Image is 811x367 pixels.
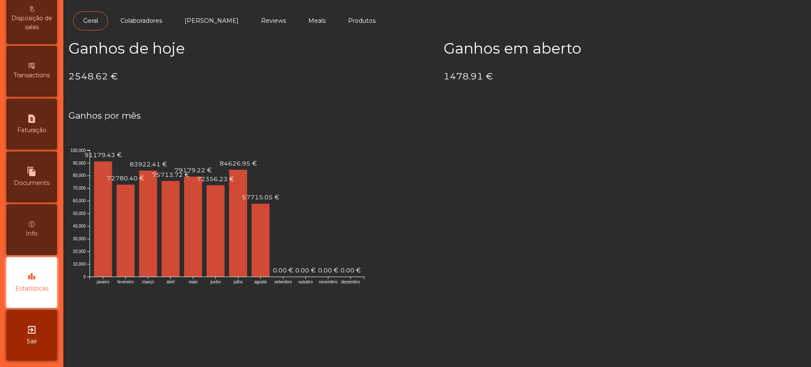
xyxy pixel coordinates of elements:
text: 72780.40 € [107,174,144,182]
span: Disposição de salas [8,14,55,32]
text: março [142,280,154,284]
text: maio [188,280,198,284]
text: fevereiro [117,280,134,284]
text: 75713.72 € [152,171,189,178]
span: Documents [14,179,49,188]
text: outubro [299,280,313,284]
a: Geral [73,11,108,30]
text: 60,000 [73,198,86,203]
a: Colaboradores [110,11,172,30]
i: exit_to_app [27,325,37,335]
i: file_copy [27,166,37,177]
span: Sair [27,337,37,346]
text: 80,000 [73,173,86,178]
text: 0.00 € [295,266,316,274]
text: agosto [254,280,267,284]
text: 30,000 [73,237,86,241]
i: leaderboard [27,272,37,282]
text: setembro [274,280,292,284]
span: Info [26,229,38,238]
span: Estatísticas [15,284,49,293]
a: Meals [298,11,336,30]
text: 84626.95 € [220,160,257,167]
text: 91179.43 € [84,151,122,159]
text: 0 [83,275,86,279]
text: junho [210,280,221,284]
text: 83922.41 € [130,160,167,168]
h2: Ganhos de hoje [68,40,431,57]
text: janeiro [96,280,109,284]
h4: 2548.62 € [68,70,431,83]
text: 72356.23 € [197,175,234,182]
a: [PERSON_NAME] [174,11,249,30]
a: Reviews [251,11,296,30]
text: dezembro [341,280,360,284]
text: abril [166,280,174,284]
text: 50,000 [73,211,86,216]
text: 100,000 [71,148,86,152]
text: 0.00 € [340,266,361,274]
text: 90,000 [73,160,86,165]
span: Faturação [17,126,46,135]
span: Transactions [14,71,50,80]
text: 40,000 [73,224,86,228]
text: 79179.22 € [174,166,212,174]
text: 0.00 € [273,266,293,274]
h4: Ganhos por mês [68,109,806,122]
text: 0.00 € [318,266,338,274]
a: Produtos [338,11,386,30]
text: julho [233,280,243,284]
text: novembro [319,280,338,284]
h4: 1478.91 € [444,70,806,83]
text: 57715.05 € [242,193,279,201]
i: request_page [27,114,37,124]
text: 10,000 [73,262,86,266]
text: 20,000 [73,249,86,254]
text: 70,000 [73,186,86,190]
h2: Ganhos em aberto [444,40,806,57]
